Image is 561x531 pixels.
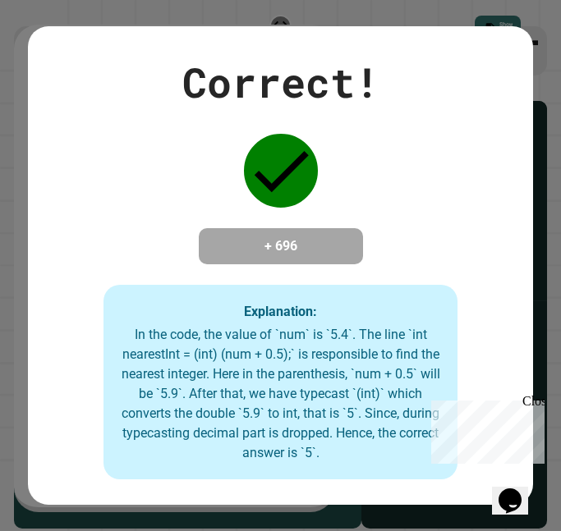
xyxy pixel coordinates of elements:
[492,465,545,515] iframe: chat widget
[425,394,545,464] iframe: chat widget
[244,303,317,318] strong: Explanation:
[7,7,113,104] div: Chat with us now!Close
[182,52,379,113] div: Correct!
[120,325,440,463] div: In the code, the value of `num` is `5.4`. The line `int nearestInt = (int) (num + 0.5);` is respo...
[215,236,347,256] h4: + 696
